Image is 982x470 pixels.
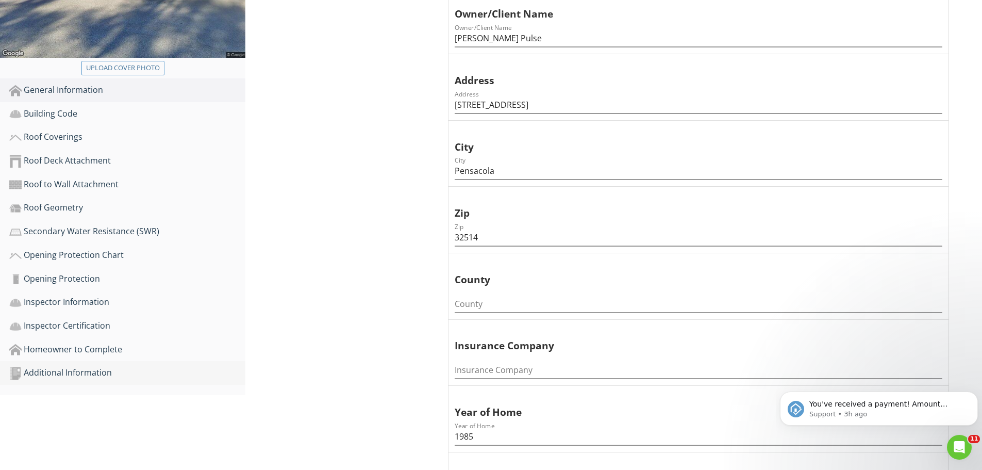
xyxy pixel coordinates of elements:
button: Upload cover photo [81,61,164,75]
div: Roof to Wall Attachment [9,178,245,191]
div: Opening Protection Chart [9,249,245,262]
div: Building Code [9,107,245,121]
div: Zip [455,191,918,221]
div: Roof Deck Attachment [9,154,245,168]
input: Zip [455,229,942,246]
div: Homeowner to Complete [9,343,245,356]
input: Address [455,96,942,114]
div: Opening Protection [9,272,245,286]
div: Upload cover photo [86,63,160,73]
div: City [455,125,918,155]
input: Insurance Company [455,362,942,379]
div: Insurance Company [455,324,918,354]
iframe: Intercom live chat [947,435,972,460]
div: Inspector Certification [9,319,245,333]
div: Additional Information [9,366,245,380]
input: County [455,296,942,313]
span: 11 [968,435,980,443]
div: Year of Home [455,390,918,420]
div: Address [455,58,918,88]
div: General Information [9,84,245,97]
input: City [455,163,942,180]
div: Secondary Water Resistance (SWR) [9,225,245,238]
input: Year of Home [455,428,942,445]
div: Roof Coverings [9,131,245,144]
div: County [455,257,918,287]
iframe: Intercom notifications message [776,370,982,442]
div: Inspector Information [9,296,245,309]
input: Owner/Client Name [455,30,942,47]
div: Roof Geometry [9,201,245,215]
